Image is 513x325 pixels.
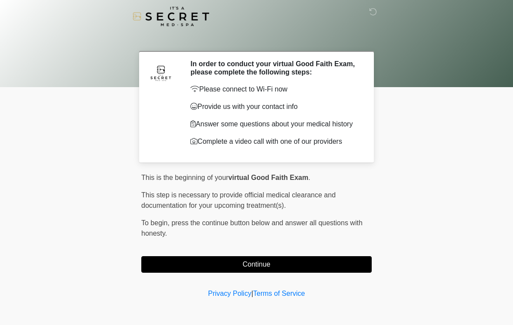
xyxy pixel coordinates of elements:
[251,290,253,297] a: |
[148,60,174,86] img: Agent Avatar
[190,102,359,112] p: Provide us with your contact info
[141,191,336,209] span: This step is necessary to provide official medical clearance and documentation for your upcoming ...
[208,290,252,297] a: Privacy Policy
[190,119,359,129] p: Answer some questions about your medical history
[133,7,209,26] img: It's A Secret Med Spa Logo
[141,219,363,237] span: press the continue button below and answer all questions with honesty.
[135,31,378,47] h1: ‎ ‎
[141,256,372,273] button: Continue
[228,174,308,181] strong: virtual Good Faith Exam
[190,60,359,76] h2: In order to conduct your virtual Good Faith Exam, please complete the following steps:
[141,174,228,181] span: This is the beginning of your
[190,136,359,147] p: Complete a video call with one of our providers
[141,219,171,227] span: To begin,
[190,84,359,95] p: Please connect to Wi-Fi now
[253,290,305,297] a: Terms of Service
[308,174,310,181] span: .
